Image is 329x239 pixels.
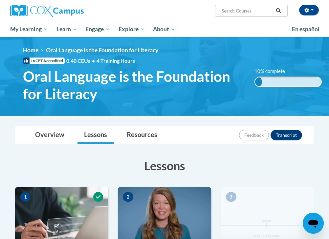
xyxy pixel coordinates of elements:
a: About [149,22,180,37]
a: Cox Campus [10,5,106,17]
a: Engage [81,22,114,37]
span: 1 [20,192,31,202]
a: Overview [29,127,71,144]
span: Explore [119,25,145,33]
h3: Lessons [15,157,314,174]
span: Oral Language is the Foundation for Literacy [46,47,158,54]
a: Home [23,47,38,54]
span: 4 Training Hours [97,58,135,64]
span: 2 [123,192,133,202]
span: About [153,25,175,33]
span: Engage [85,25,110,33]
span: • [92,58,95,64]
button: Account Settings [299,5,319,15]
span: 0.40 CEUs [66,57,97,64]
input: Search Courses [221,7,274,15]
iframe: Button to launch messaging window [303,213,324,234]
span: IACET Accredited [23,58,65,64]
span: Oral Language is the Foundation for Literacy [23,68,245,103]
button: Transcript [271,130,302,140]
a: Lessons [77,127,114,144]
span: My Learning [10,25,48,33]
img: Cox Campus [10,5,84,17]
a: Explore [114,22,149,37]
div: 10% complete [255,77,262,86]
span: Learn [56,25,77,33]
div: Main menu [5,22,324,37]
a: My Learning [6,22,52,37]
button: Feedback [239,130,269,140]
span: 3 [226,192,236,202]
a: En español [288,22,324,36]
button: Search [274,7,283,15]
a: Learn [52,22,81,37]
a: Resources [120,127,164,144]
span: En español [292,26,319,33]
label: 10% complete [254,68,292,75]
